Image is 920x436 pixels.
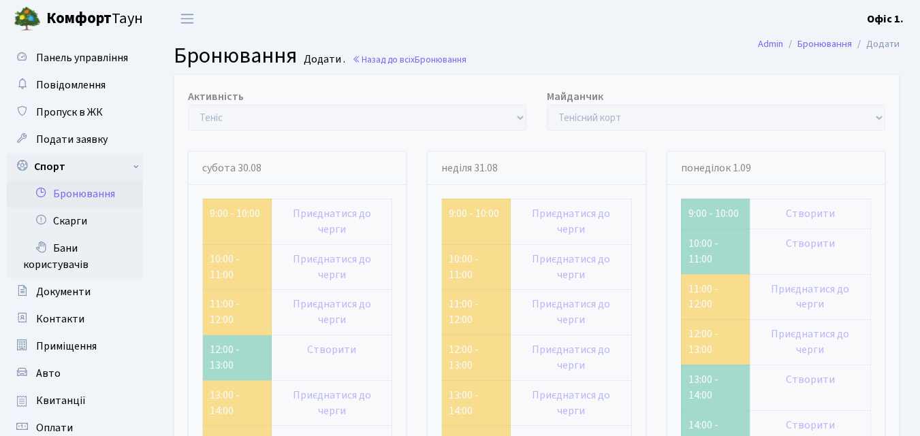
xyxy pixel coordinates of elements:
[293,297,371,327] a: Приєднатися до черги
[771,282,849,312] a: Приєднатися до черги
[36,312,84,326] span: Контакти
[7,99,143,126] a: Пропуск в ЖК
[786,206,835,221] a: Створити
[547,88,603,105] label: Майданчик
[7,71,143,99] a: Повідомлення
[170,7,204,30] button: Переключити навігацію
[7,333,143,360] a: Приміщення
[867,12,904,27] b: Офіс 1.
[293,252,371,282] a: Приєднатися до черги
[7,305,143,333] a: Контакти
[449,297,479,327] a: 11:00 - 12:00
[203,335,272,381] td: 12:00 - 13:00
[210,252,240,282] a: 10:00 - 11:00
[301,53,345,66] small: Додати .
[449,342,479,373] a: 12:00 - 13:00
[293,388,371,418] a: Приєднатися до черги
[14,5,41,33] img: logo.png
[7,126,143,153] a: Подати заявку
[210,388,240,418] a: 13:00 - 14:00
[46,7,112,29] b: Комфорт
[532,342,610,373] a: Приєднатися до черги
[771,326,849,357] a: Приєднатися до черги
[428,152,645,185] div: неділя 31.08
[7,235,143,278] a: Бани користувачів
[786,236,835,251] a: Створити
[307,342,356,357] a: Створити
[7,153,143,180] a: Спорт
[797,37,852,51] a: Бронювання
[532,206,610,237] a: Приєднатися до черги
[449,388,479,418] a: 13:00 - 14:00
[758,37,783,51] a: Admin
[532,297,610,327] a: Приєднатися до черги
[36,105,103,120] span: Пропуск в ЖК
[174,40,297,71] span: Бронювання
[46,7,143,31] span: Таун
[688,282,718,312] a: 11:00 - 12:00
[737,30,920,58] nav: breadcrumb
[786,372,835,387] a: Створити
[189,152,406,185] div: субота 30.08
[352,53,466,66] a: Назад до всіхБронювання
[415,53,466,66] span: Бронювання
[36,284,91,299] span: Документи
[681,365,750,410] td: 13:00 - 14:00
[36,420,73,435] span: Оплати
[681,229,750,274] td: 10:00 - 11:00
[688,326,718,357] a: 12:00 - 13:00
[449,206,499,221] a: 9:00 - 10:00
[786,418,835,433] a: Створити
[7,360,143,387] a: Авто
[210,297,240,327] a: 11:00 - 12:00
[36,393,86,408] span: Квитанції
[852,37,900,52] li: Додати
[36,339,97,354] span: Приміщення
[210,206,260,221] a: 9:00 - 10:00
[7,180,143,207] a: Бронювання
[7,278,143,305] a: Документи
[36,78,106,93] span: Повідомлення
[188,88,244,105] label: Активність
[7,387,143,414] a: Квитанції
[36,366,61,381] span: Авто
[867,11,904,27] a: Офіс 1.
[7,44,143,71] a: Панель управління
[449,252,479,282] a: 10:00 - 11:00
[7,207,143,235] a: Скарги
[36,132,108,147] span: Подати заявку
[293,206,371,237] a: Приєднатися до черги
[36,50,128,65] span: Панель управління
[532,388,610,418] a: Приєднатися до черги
[532,252,610,282] a: Приєднатися до черги
[667,152,885,185] div: понеділок 1.09
[681,199,750,229] td: 9:00 - 10:00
